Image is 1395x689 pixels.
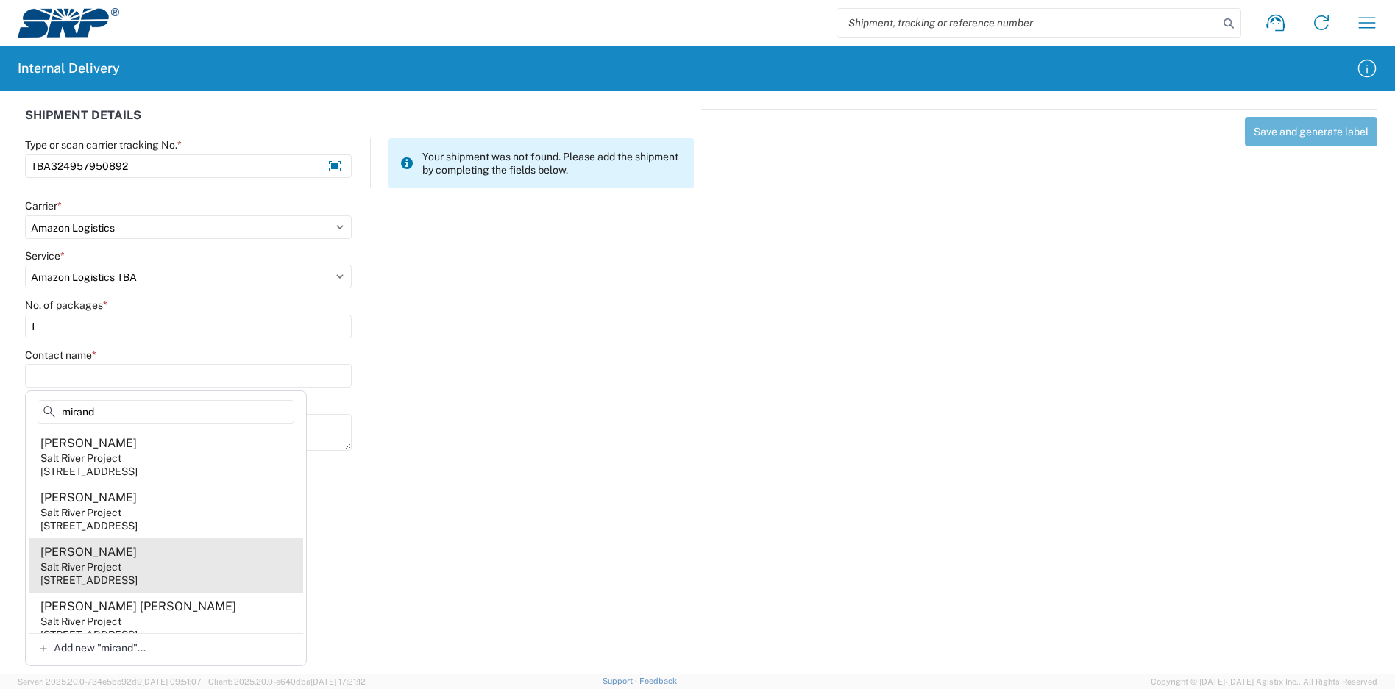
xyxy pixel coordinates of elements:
[40,451,121,465] div: Salt River Project
[25,299,107,312] label: No. of packages
[25,249,65,263] label: Service
[40,519,138,532] div: [STREET_ADDRESS]
[18,677,202,686] span: Server: 2025.20.0-734e5bc92d9
[40,615,121,628] div: Salt River Project
[40,544,137,560] div: [PERSON_NAME]
[25,109,694,138] div: SHIPMENT DETAILS
[1151,675,1377,688] span: Copyright © [DATE]-[DATE] Agistix Inc., All Rights Reserved
[40,599,236,615] div: [PERSON_NAME] [PERSON_NAME]
[40,574,138,587] div: [STREET_ADDRESS]
[208,677,366,686] span: Client: 2025.20.0-e640dba
[18,8,119,38] img: srp
[40,435,137,451] div: [PERSON_NAME]
[603,676,639,685] a: Support
[40,490,137,506] div: [PERSON_NAME]
[310,677,366,686] span: [DATE] 17:21:12
[18,60,120,77] h2: Internal Delivery
[25,199,62,213] label: Carrier
[54,641,146,654] span: Add new "mirand"...
[40,628,138,641] div: [STREET_ADDRESS]
[40,560,121,574] div: Salt River Project
[142,677,202,686] span: [DATE] 09:51:07
[40,465,138,478] div: [STREET_ADDRESS]
[639,676,677,685] a: Feedback
[25,138,182,151] label: Type or scan carrier tracking No.
[422,150,682,176] span: Your shipment was not found. Please add the shipment by completing the fields below.
[40,506,121,519] div: Salt River Project
[25,349,96,362] label: Contact name
[837,9,1218,37] input: Shipment, tracking or reference number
